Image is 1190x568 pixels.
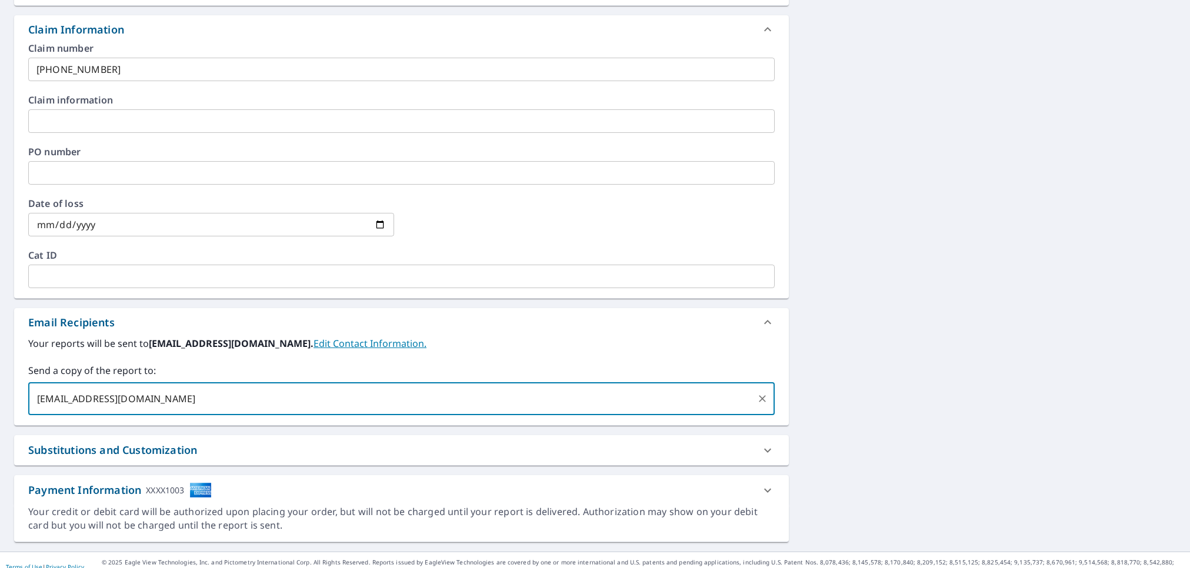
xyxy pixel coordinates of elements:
label: Claim number [28,44,775,53]
label: PO number [28,147,775,156]
div: Substitutions and Customization [28,442,197,458]
div: Claim Information [14,15,789,44]
label: Send a copy of the report to: [28,363,775,377]
a: EditContactInfo [314,337,426,350]
label: Your reports will be sent to [28,336,775,350]
img: cardImage [189,482,212,498]
div: Substitutions and Customization [14,435,789,465]
button: Clear [754,390,771,407]
label: Cat ID [28,250,775,260]
div: Claim Information [28,22,124,38]
div: Email Recipients [14,308,789,336]
label: Date of loss [28,199,394,208]
b: [EMAIL_ADDRESS][DOMAIN_NAME]. [149,337,314,350]
div: Payment Information [28,482,212,498]
label: Claim information [28,95,775,105]
div: Your credit or debit card will be authorized upon placing your order, but will not be charged unt... [28,505,775,532]
div: Email Recipients [28,315,115,330]
div: Payment InformationXXXX1003cardImage [14,475,789,505]
div: XXXX1003 [146,482,184,498]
